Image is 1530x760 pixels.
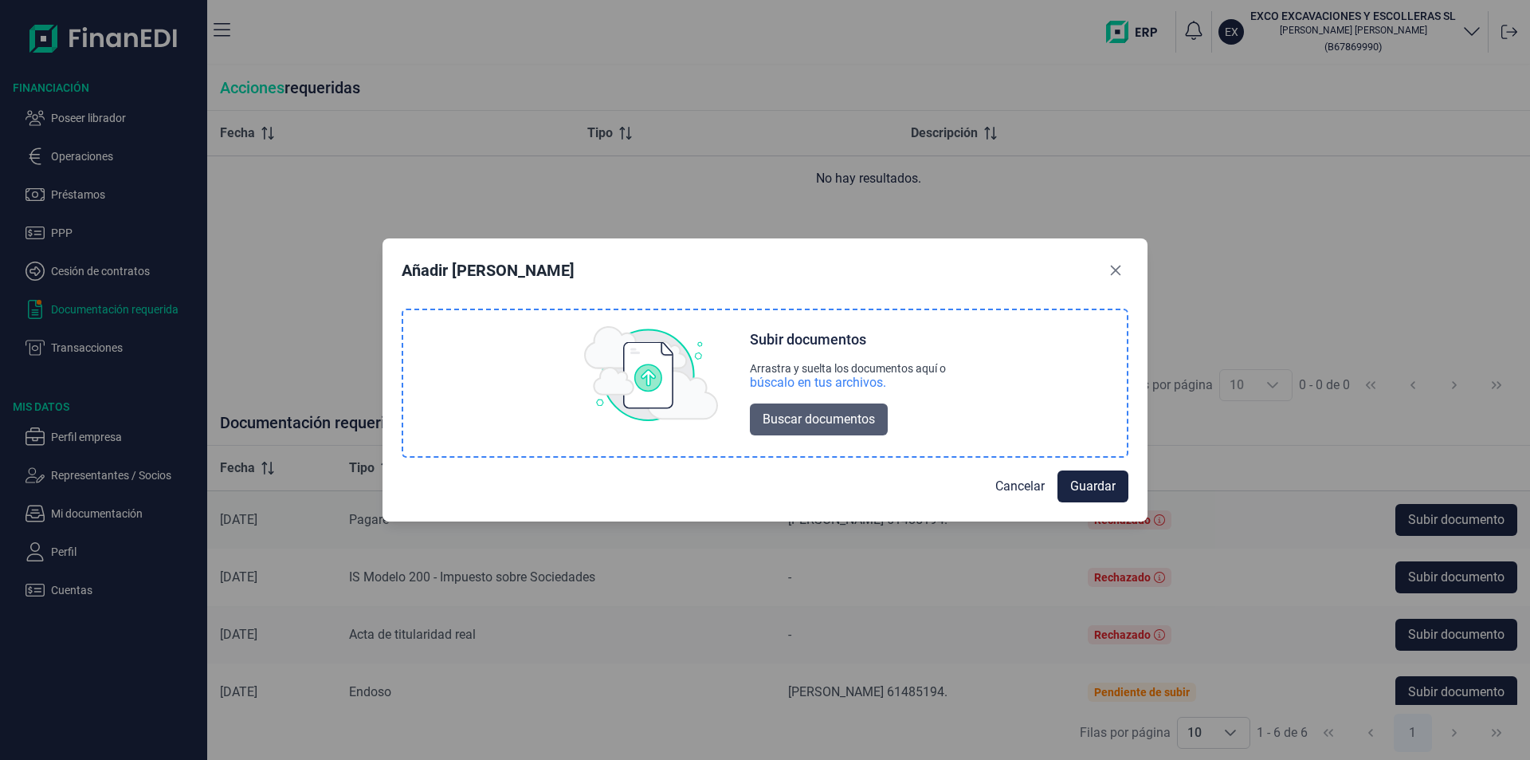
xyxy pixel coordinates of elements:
button: Guardar [1057,471,1128,502]
div: búscalo en tus archivos. [750,375,886,391]
span: Buscar documentos [763,410,875,429]
button: Buscar documentos [750,404,888,435]
div: búscalo en tus archivos. [750,375,946,391]
div: Arrastra y suelta los documentos aquí o [750,362,946,375]
span: Cancelar [995,477,1045,496]
button: Cancelar [983,471,1057,502]
div: Añadir [PERSON_NAME] [402,259,575,282]
button: Close [1103,258,1128,283]
span: Guardar [1070,477,1116,496]
img: upload img [584,326,718,422]
div: Subir documentos [750,330,866,349]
